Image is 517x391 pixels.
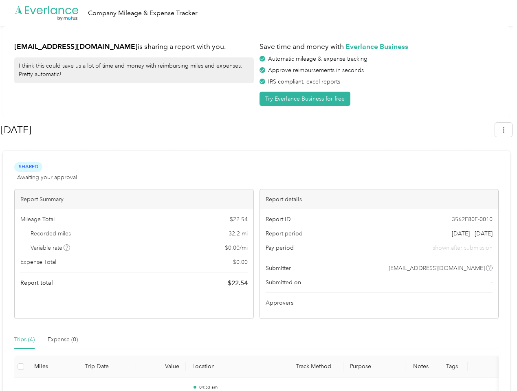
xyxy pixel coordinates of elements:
[491,278,493,287] span: -
[48,335,78,344] div: Expense (0)
[268,55,367,62] span: Automatic mileage & expense tracking
[225,244,248,252] span: $ 0.00 / mi
[260,42,499,52] h1: Save time and money with
[233,258,248,266] span: $ 0.00
[268,67,364,74] span: Approve reimbursements in seconds
[452,229,493,238] span: [DATE] - [DATE]
[345,42,408,51] strong: Everlance Business
[78,356,136,378] th: Trip Date
[266,264,291,272] span: Submitter
[289,356,343,378] th: Track Method
[14,162,42,171] span: Shared
[229,229,248,238] span: 32.2 mi
[14,57,254,83] div: I think this could save us a lot of time and money with reimbursing miles and expenses. Pretty au...
[266,278,301,287] span: Submitted on
[28,356,78,378] th: Miles
[136,356,186,378] th: Value
[405,356,436,378] th: Notes
[266,229,303,238] span: Report period
[186,356,289,378] th: Location
[20,279,53,287] span: Report total
[20,258,56,266] span: Expense Total
[17,173,77,182] span: Awaiting your approval
[266,299,293,307] span: Approvers
[228,278,248,288] span: $ 22.54
[268,78,340,85] span: IRS compliant, excel reports
[88,8,198,18] div: Company Mileage & Expense Tracker
[1,120,489,140] h1: Sep 2025
[20,215,55,224] span: Mileage Total
[199,384,283,390] p: 04:53 am
[343,356,406,378] th: Purpose
[31,229,71,238] span: Recorded miles
[14,335,35,344] div: Trips (4)
[389,264,485,272] span: [EMAIL_ADDRESS][DOMAIN_NAME]
[266,244,294,252] span: Pay period
[452,215,493,224] span: 3562E80F-0010
[433,244,493,252] span: shown after submission
[436,356,467,378] th: Tags
[266,215,291,224] span: Report ID
[14,42,254,52] h1: is sharing a report with you.
[14,42,138,51] strong: [EMAIL_ADDRESS][DOMAIN_NAME]
[230,215,248,224] span: $ 22.54
[31,244,70,252] span: Variable rate
[260,189,499,209] div: Report details
[15,189,253,209] div: Report Summary
[260,92,350,106] button: Try Everlance Business for free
